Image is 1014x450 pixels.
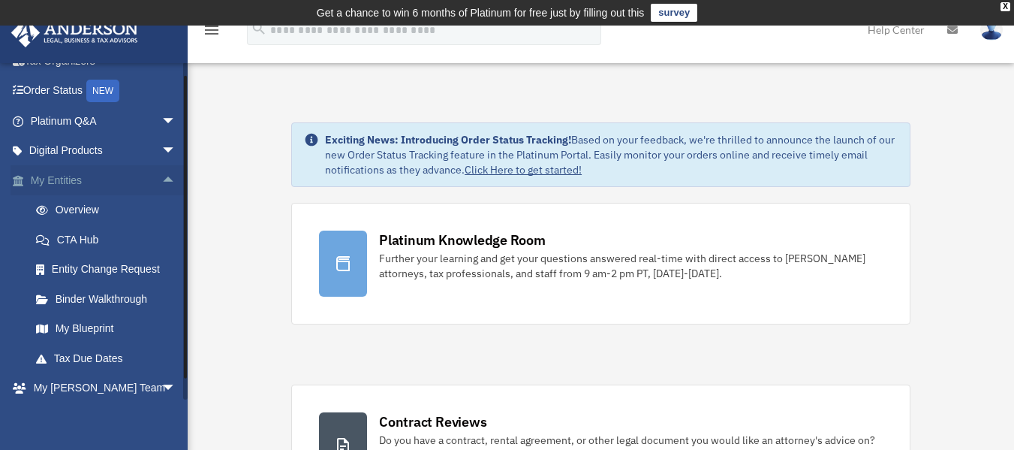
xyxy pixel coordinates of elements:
[379,251,883,281] div: Further your learning and get your questions answered real-time with direct access to [PERSON_NAM...
[465,163,582,177] a: Click Here to get started!
[317,4,645,22] div: Get a chance to win 6 months of Platinum for free just by filling out this
[1000,2,1010,11] div: close
[291,203,910,325] a: Platinum Knowledge Room Further your learning and get your questions answered real-time with dire...
[379,231,546,249] div: Platinum Knowledge Room
[21,284,199,314] a: Binder Walkthrough
[21,225,199,255] a: CTA Hub
[11,106,199,136] a: Platinum Q&Aarrow_drop_down
[21,255,199,285] a: Entity Change Request
[203,21,221,39] i: menu
[379,412,486,431] div: Contract Reviews
[11,76,199,107] a: Order StatusNEW
[251,20,267,37] i: search
[11,165,199,195] a: My Entitiesarrow_drop_up
[11,373,199,403] a: My [PERSON_NAME] Teamarrow_drop_down
[161,165,191,196] span: arrow_drop_up
[11,136,199,166] a: Digital Productsarrow_drop_down
[161,106,191,137] span: arrow_drop_down
[651,4,697,22] a: survey
[21,314,199,344] a: My Blueprint
[980,19,1003,41] img: User Pic
[86,80,119,102] div: NEW
[21,343,199,373] a: Tax Due Dates
[161,373,191,404] span: arrow_drop_down
[325,133,571,146] strong: Exciting News: Introducing Order Status Tracking!
[161,136,191,167] span: arrow_drop_down
[21,195,199,225] a: Overview
[203,26,221,39] a: menu
[325,132,898,177] div: Based on your feedback, we're thrilled to announce the launch of our new Order Status Tracking fe...
[7,18,143,47] img: Anderson Advisors Platinum Portal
